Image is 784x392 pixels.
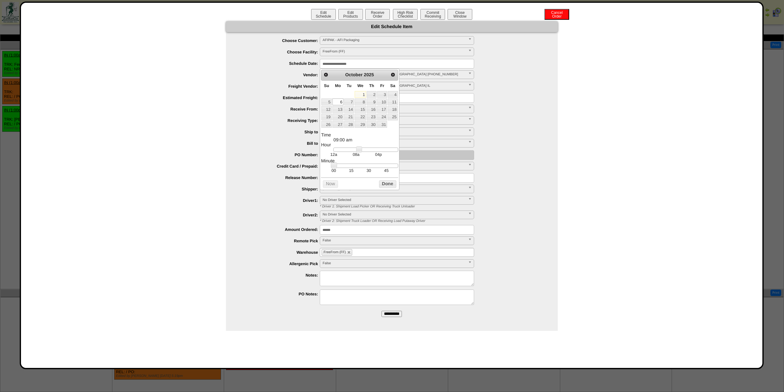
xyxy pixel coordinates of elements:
[377,98,387,105] a: 10
[238,141,320,146] label: Bill to
[332,114,344,120] a: 20
[448,9,472,20] button: CloseWindow
[367,106,377,113] a: 16
[238,198,320,203] label: Driver1:
[388,106,398,113] a: 18
[238,84,320,89] label: Freight Vendor:
[324,83,329,88] span: Sunday
[332,98,344,105] a: 6
[344,106,354,113] a: 14
[355,114,366,120] a: 22
[238,175,320,180] label: Release Number:
[393,9,418,20] button: High RiskChecklist
[321,133,398,138] dt: Time
[325,168,343,173] td: 00
[323,72,328,77] span: Prev
[238,187,320,191] label: Shipper:
[238,50,320,54] label: Choose Facility:
[238,107,320,111] label: Receive From:
[392,14,419,19] a: High RiskChecklist
[322,71,330,79] a: Prev
[321,143,398,148] dt: Hour
[355,98,366,105] a: 8
[355,106,366,113] a: 15
[447,14,473,19] a: CloseWindow
[238,152,320,157] label: PO Number:
[238,273,320,277] label: Notes:
[238,250,320,255] label: Warehouse
[226,21,558,32] div: Edit Schedule Item
[323,260,466,267] span: False
[238,164,320,169] label: Credit Card / Prepaid:
[323,211,466,218] span: No Driver Selected
[388,98,398,105] a: 11
[347,83,351,88] span: Tuesday
[367,91,377,98] a: 2
[364,73,374,77] span: 2025
[379,180,396,188] button: Done
[315,205,558,208] div: * Driver 1: Shipment Load Picker OR Receiving Truck Unloader
[344,114,354,120] a: 21
[377,121,387,128] a: 31
[345,152,367,157] td: 08a
[345,73,362,77] span: October
[238,227,320,232] label: Amount Ordered:
[335,83,341,88] span: Monday
[323,250,346,254] span: FreeFrom (FF)
[238,261,320,266] label: Allergenic Pick
[323,48,466,55] span: FreeFrom (FF)
[323,196,466,204] span: No Driver Selected
[388,114,398,120] a: 25
[323,152,345,157] td: 12a
[420,9,445,20] button: CommitReceiving
[321,114,332,120] a: 19
[338,9,363,20] button: EditProducts
[238,38,320,43] label: Choose Customer:
[389,71,397,79] a: Next
[390,72,395,77] span: Next
[323,180,338,188] button: Now
[238,292,320,296] label: PO Notes:
[367,121,377,128] a: 30
[360,168,377,173] td: 30
[238,130,320,134] label: Ship to
[380,83,384,88] span: Friday
[321,121,332,128] a: 26
[369,83,374,88] span: Thursday
[238,95,320,100] label: Estimated Freight:
[343,168,360,173] td: 15
[344,98,354,105] a: 7
[323,237,466,244] span: False
[377,114,387,120] a: 24
[238,73,320,77] label: Vendor:
[238,213,320,217] label: Driver2:
[390,83,395,88] span: Saturday
[344,121,354,128] a: 28
[332,121,344,128] a: 27
[238,118,320,123] label: Receiving Type:
[321,106,332,113] a: 12
[367,114,377,120] a: 23
[544,9,569,20] button: CancelOrder
[332,106,344,113] a: 13
[315,219,558,223] div: * Driver 2: Shipment Truck Loader OR Receiving Load Putaway Driver
[238,239,320,243] label: Remote Pick
[388,91,398,98] a: 4
[333,138,398,143] dd: 09:00 am
[367,98,377,105] a: 9
[365,9,390,20] button: ReceiveOrder
[377,168,395,173] td: 45
[377,106,387,113] a: 17
[355,121,366,128] a: 29
[321,98,332,105] a: 5
[238,61,320,66] label: Schedule Date:
[355,91,366,98] a: 1
[311,9,336,20] button: EditSchedule
[377,91,387,98] a: 3
[357,83,364,88] span: Wednesday
[323,36,466,44] span: AFIPAK - AFI Packaging
[367,152,390,157] td: 04p
[321,159,398,164] dt: Minute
